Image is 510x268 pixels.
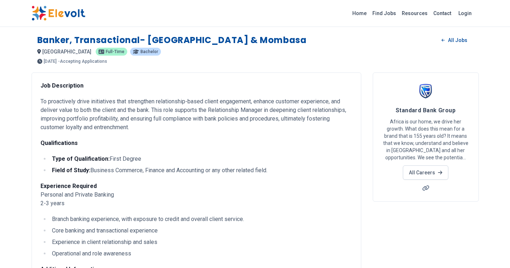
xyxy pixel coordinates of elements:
img: Elevolt [32,6,85,21]
strong: Job Description [40,82,84,89]
a: All Careers [403,165,448,180]
img: Standard Bank Group [417,81,435,99]
h1: Banker, Transactional- [GEOGRAPHIC_DATA] & Mombasa [37,34,307,46]
p: - Accepting Applications [58,59,107,64]
span: [GEOGRAPHIC_DATA] [42,49,91,55]
li: Core banking and transactional experience [50,226,352,235]
span: [DATE] [44,59,57,64]
p: To proactively drive initiatives that strengthen relationship-based client engagement, enhance cu... [40,97,352,132]
strong: Qualifications [40,140,78,146]
a: Home [349,8,370,19]
strong: Field of Study: [52,167,90,174]
span: Full-time [106,50,124,54]
a: Contact [430,8,454,19]
li: First Degree [50,155,352,163]
span: Bachelor [140,50,158,54]
strong: Experience Required [40,183,97,189]
a: Resources [399,8,430,19]
a: Login [454,6,476,20]
strong: Type of Qualification: [52,155,110,162]
a: All Jobs [436,35,473,46]
span: Standard Bank Group [396,107,456,114]
li: Branch banking experience, with exposure to credit and overall client service. [50,215,352,224]
a: Find Jobs [370,8,399,19]
li: Experience in client relationship and sales [50,238,352,246]
li: Operational and role awareness [50,249,352,258]
p: Africa is our home, we drive her growth. What does this mean for a brand that is 155 years old? I... [382,118,470,161]
li: Business Commerce, Finance and Accounting or any other related field. [50,166,352,175]
p: Personal and Private Banking 2-3 years [40,182,352,208]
